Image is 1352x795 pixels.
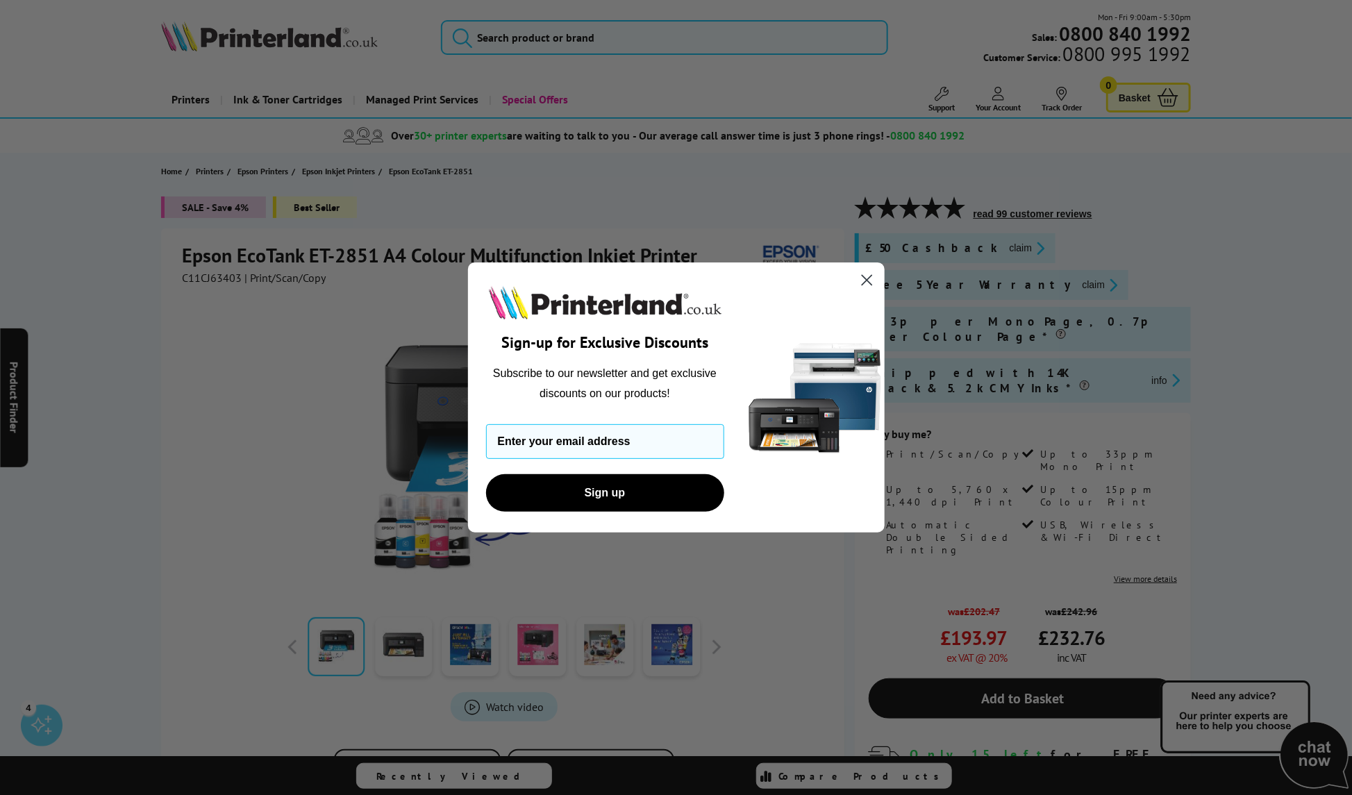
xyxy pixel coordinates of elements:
img: 5290a21f-4df8-4860-95f4-ea1e8d0e8904.png [746,262,885,533]
img: Printerland.co.uk [486,283,724,322]
span: Sign-up for Exclusive Discounts [501,333,708,352]
input: Enter your email address [486,424,724,459]
span: Subscribe to our newsletter and get exclusive discounts on our products! [493,367,717,399]
button: Sign up [486,474,724,512]
button: Close dialog [855,268,879,292]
